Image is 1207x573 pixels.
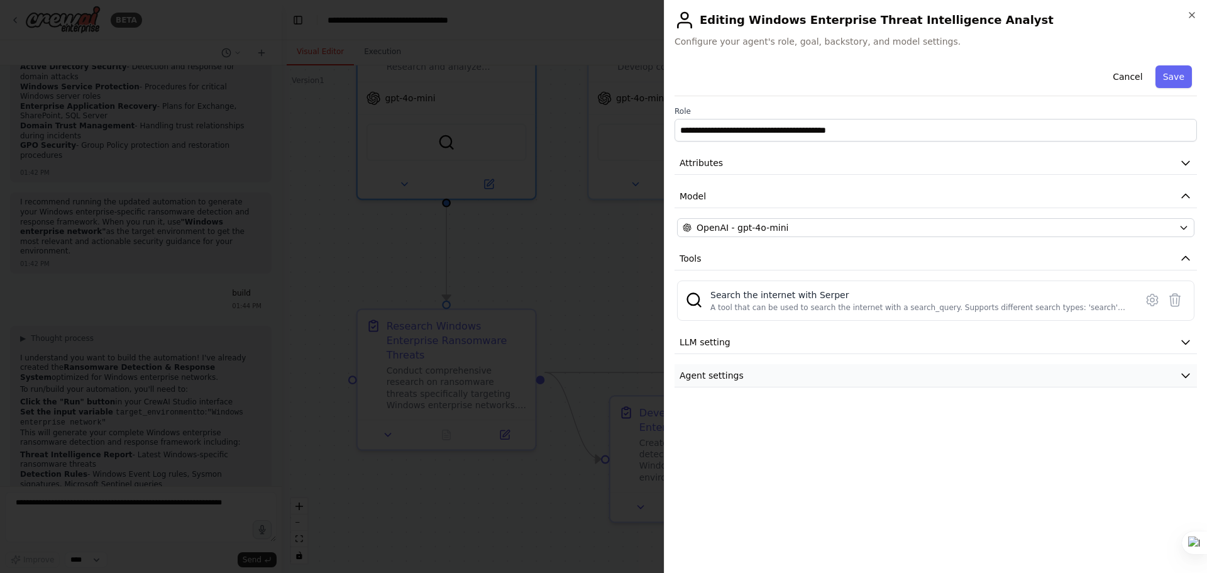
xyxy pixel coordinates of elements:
[1141,289,1164,311] button: Configure tool
[710,303,1128,313] div: A tool that can be used to search the internet with a search_query. Supports different search typ...
[675,106,1197,116] label: Role
[680,336,730,348] span: LLM setting
[675,364,1197,387] button: Agent settings
[697,221,788,234] span: OpenAI - gpt-4o-mini
[680,369,744,382] span: Agent settings
[680,190,706,203] span: Model
[675,152,1197,175] button: Attributes
[710,289,1128,301] div: Search the internet with Serper
[675,331,1197,354] button: LLM setting
[1105,65,1150,88] button: Cancel
[1155,65,1192,88] button: Save
[675,247,1197,270] button: Tools
[680,157,723,169] span: Attributes
[685,291,703,309] img: SerperDevTool
[675,10,1197,30] h2: Editing Windows Enterprise Threat Intelligence Analyst
[1164,289,1186,311] button: Delete tool
[680,252,702,265] span: Tools
[675,185,1197,208] button: Model
[675,35,1197,48] span: Configure your agent's role, goal, backstory, and model settings.
[677,218,1194,237] button: OpenAI - gpt-4o-mini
